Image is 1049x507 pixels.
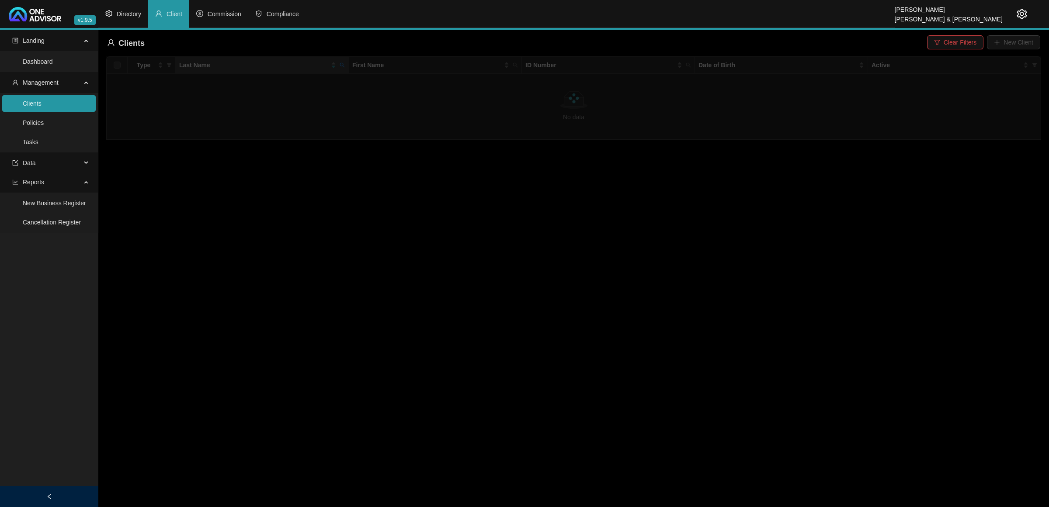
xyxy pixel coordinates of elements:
[105,10,112,17] span: setting
[987,35,1040,49] button: New Client
[46,493,52,500] span: left
[267,10,299,17] span: Compliance
[23,138,38,145] a: Tasks
[255,10,262,17] span: safety
[23,37,45,44] span: Landing
[23,200,86,207] a: New Business Register
[107,39,115,47] span: user
[23,119,44,126] a: Policies
[23,219,81,226] a: Cancellation Register
[927,35,983,49] button: Clear Filters
[9,7,61,21] img: 2df55531c6924b55f21c4cf5d4484680-logo-light.svg
[895,12,1003,21] div: [PERSON_NAME] & [PERSON_NAME]
[12,38,18,44] span: profile
[74,15,96,25] span: v1.9.5
[23,79,59,86] span: Management
[12,179,18,185] span: line-chart
[12,79,18,86] span: user
[23,58,53,65] a: Dashboard
[12,160,18,166] span: import
[23,159,36,166] span: Data
[155,10,162,17] span: user
[895,2,1003,12] div: [PERSON_NAME]
[23,100,42,107] a: Clients
[118,39,145,48] span: Clients
[1017,9,1027,19] span: setting
[117,10,141,17] span: Directory
[934,39,940,45] span: filter
[167,10,182,17] span: Client
[196,10,203,17] span: dollar
[944,38,976,47] span: Clear Filters
[23,179,44,186] span: Reports
[208,10,241,17] span: Commission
